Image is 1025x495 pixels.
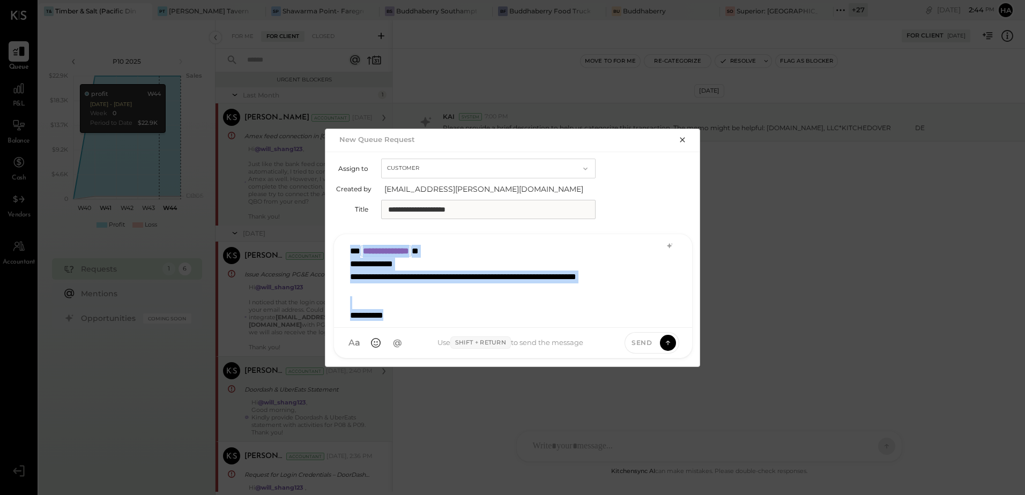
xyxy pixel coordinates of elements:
button: @ [388,333,407,352]
span: Send [632,338,652,347]
div: Use to send the message [407,336,614,349]
span: [EMAIL_ADDRESS][PERSON_NAME][DOMAIN_NAME] [384,184,599,194]
label: Created by [336,185,372,193]
button: Aa [345,333,364,352]
label: Assign to [336,164,368,172]
button: Customer [381,159,596,178]
h2: New Queue Request [339,135,415,144]
span: Shift + Return [450,336,511,349]
label: Title [336,205,368,213]
span: @ [393,337,402,348]
span: a [355,337,360,348]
